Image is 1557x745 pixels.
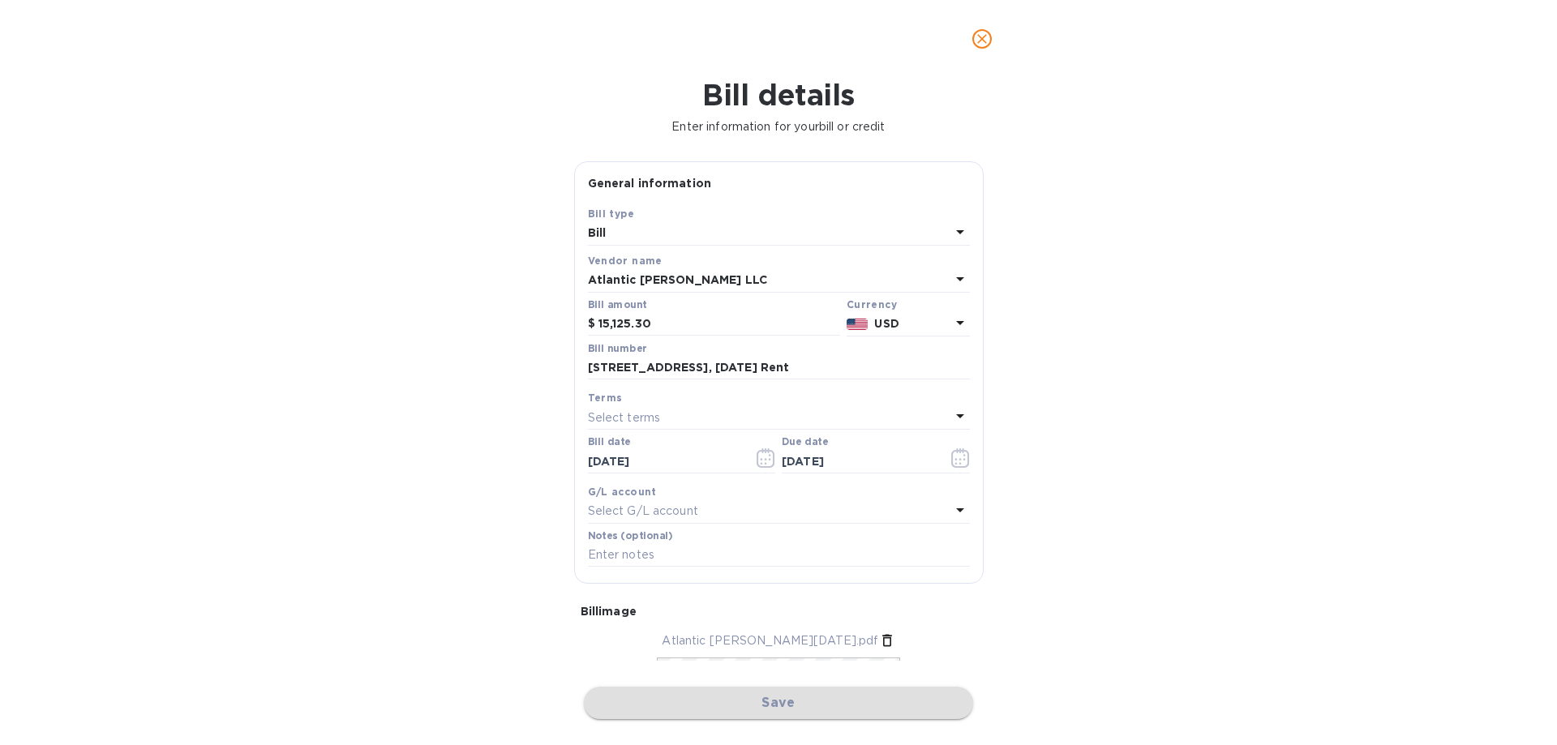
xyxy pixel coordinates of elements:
[588,344,646,353] label: Bill number
[874,317,899,330] b: USD
[847,319,869,330] img: USD
[588,543,970,567] input: Enter notes
[588,300,646,310] label: Bill amount
[662,632,878,649] p: Atlantic [PERSON_NAME][DATE].pdf
[588,226,607,239] b: Bill
[588,312,598,336] div: $
[588,409,661,426] p: Select terms
[963,19,1002,58] button: close
[588,177,712,190] b: General information
[588,392,623,404] b: Terms
[588,531,673,541] label: Notes (optional)
[588,273,767,286] b: Atlantic [PERSON_NAME] LLC
[588,356,970,380] input: Enter bill number
[588,438,631,447] label: Bill date
[782,438,828,447] label: Due date
[588,486,657,498] b: G/L account
[581,603,977,619] p: Bill image
[588,503,698,520] p: Select G/L account
[782,449,935,473] input: Due date
[588,208,635,220] b: Bill type
[847,298,897,310] b: Currency
[13,118,1544,135] p: Enter information for your bill or credit
[13,78,1544,112] h1: Bill details
[588,255,663,267] b: Vendor name
[588,449,741,473] input: Select date
[598,312,840,336] input: $ Enter bill amount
